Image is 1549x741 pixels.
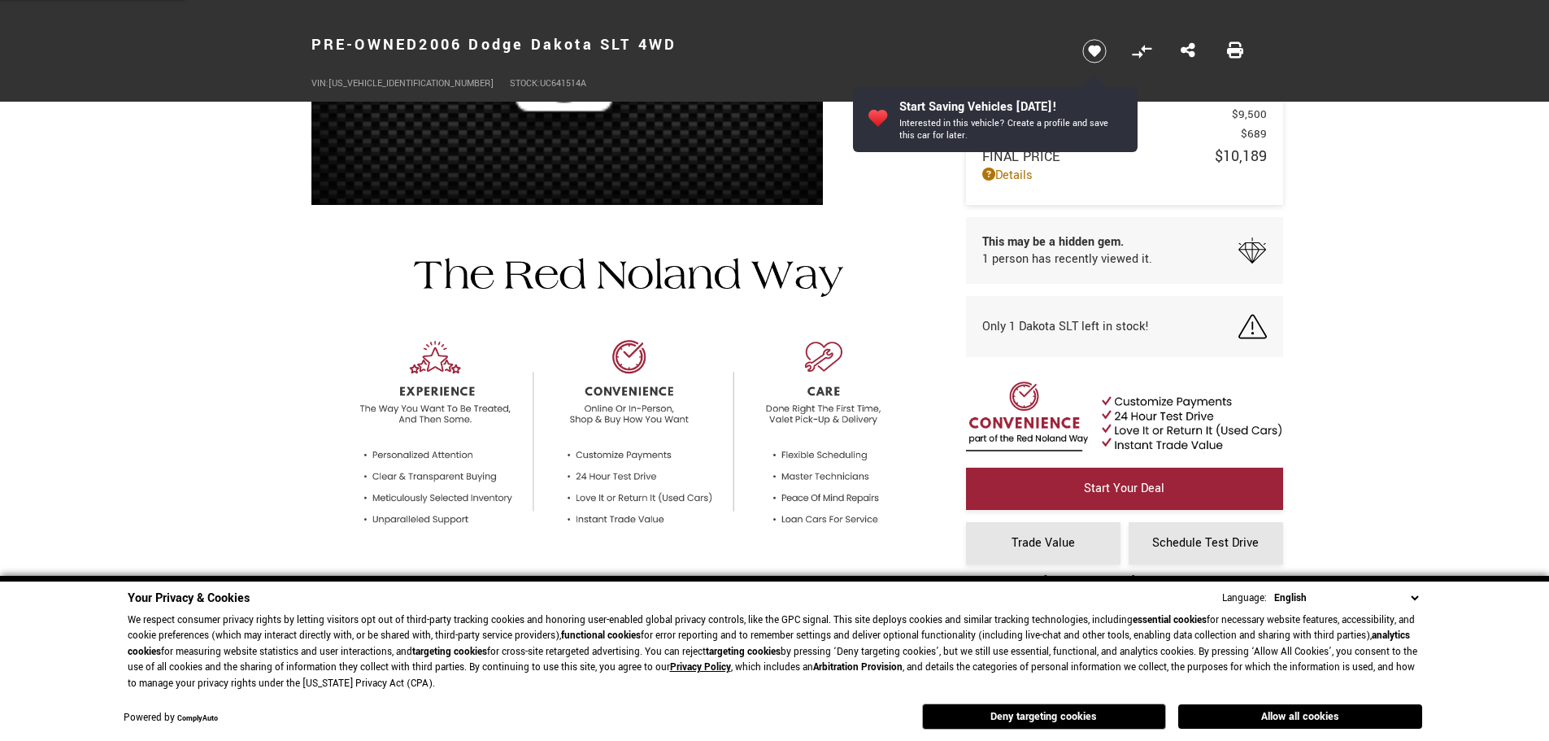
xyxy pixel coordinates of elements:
a: Dealer Handling $689 [982,126,1267,142]
a: Share this Pre-Owned 2006 Dodge Dakota SLT 4WD [1181,41,1195,62]
button: Save vehicle [1077,38,1112,64]
select: Language Select [1270,590,1422,607]
span: Schedule Test Drive [1152,534,1259,551]
p: We respect consumer privacy rights by letting visitors opt out of third-party tracking cookies an... [128,612,1422,692]
div: Language: [1222,593,1267,604]
strong: Arbitration Provision [813,660,903,674]
a: Print this Pre-Owned 2006 Dodge Dakota SLT 4WD [1227,41,1243,62]
span: Final Price [982,147,1215,166]
strong: targeting cookies [412,645,487,659]
a: ComplyAuto [177,713,218,724]
div: Powered by [124,713,218,724]
button: Compare vehicle [1129,39,1154,63]
h1: 2006 Dodge Dakota SLT 4WD [311,12,1055,77]
span: 1 person has recently viewed it. [982,251,1152,268]
a: Trade Value [966,522,1120,564]
a: Privacy Policy [670,660,731,674]
strong: targeting cookies [706,645,781,659]
span: UC641514A [540,77,586,89]
a: Schedule Test Drive [1129,522,1283,564]
span: Dealer Handling [982,126,1241,142]
a: Details [982,167,1267,184]
strong: functional cookies [561,629,641,643]
span: Stock: [510,77,540,89]
strong: Pre-Owned [311,34,420,55]
div: Location: Red [PERSON_NAME] Cadillac [STREET_ADDRESS][US_STATE] [966,573,1181,636]
span: [US_VEHICLE_IDENTIFICATION_NUMBER] [329,77,494,89]
span: Trade Value [1012,534,1075,551]
button: Allow all cookies [1178,704,1422,729]
span: VIN: [311,77,329,89]
span: Red [PERSON_NAME] [982,107,1232,122]
a: Start Your Deal [966,468,1283,510]
a: Final Price $10,189 [982,146,1267,167]
span: $9,500 [1232,107,1267,122]
strong: analytics cookies [128,629,1410,659]
a: Red [PERSON_NAME] $9,500 [982,107,1267,122]
span: $689 [1241,126,1267,142]
span: Your Privacy & Cookies [128,590,250,607]
button: Deny targeting cookies [922,704,1166,730]
strong: essential cookies [1133,613,1207,627]
span: This may be a hidden gem. [982,233,1152,251]
span: $10,189 [1215,146,1267,167]
span: Only 1 Dakota SLT left in stock! [982,318,1149,335]
span: Start Your Deal [1084,480,1164,497]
